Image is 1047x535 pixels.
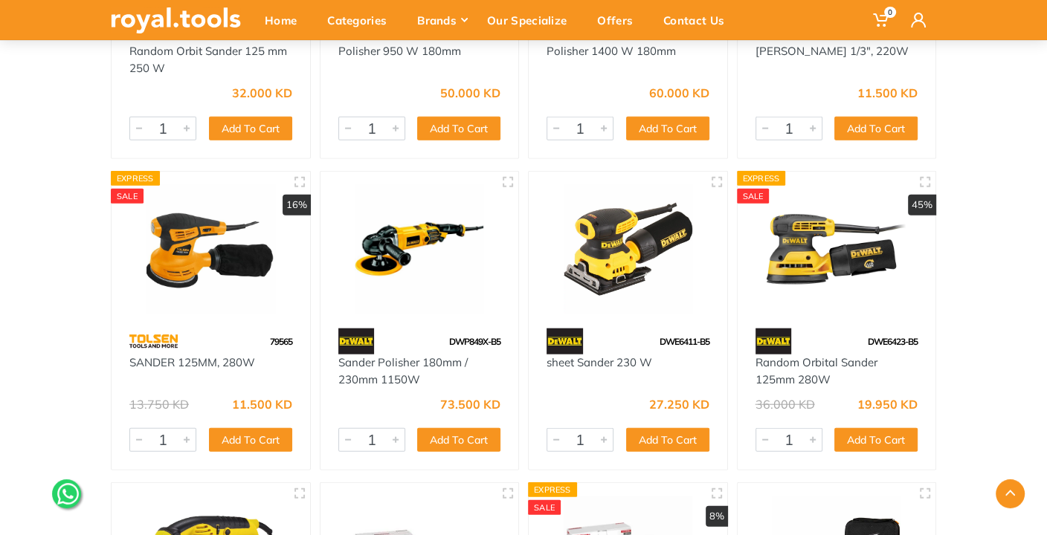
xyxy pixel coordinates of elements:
[283,195,311,215] div: 16%
[111,171,160,186] div: Express
[125,185,297,314] img: Royal Tools - SANDER 125MM, 280W
[834,117,918,140] button: Add To Cart
[129,355,255,369] a: SANDER 125MM, 280W
[908,195,936,215] div: 45%
[706,506,728,527] div: 8%
[756,355,877,386] a: Random Orbital Sander 125mm 280W
[407,4,477,36] div: Brands
[737,171,786,186] div: Express
[626,428,709,452] button: Add To Cart
[338,355,468,386] a: Sander Polisher 180mm / 230mm 1150W
[653,4,744,36] div: Contact Us
[649,87,709,99] div: 60.000 KD
[209,428,292,452] button: Add To Cart
[660,336,709,347] span: DWE6411-B5
[857,398,918,410] div: 19.950 KD
[209,117,292,140] button: Add To Cart
[129,44,287,75] a: Random Orbit Sander 125 mm 250 W
[751,185,923,314] img: Royal Tools - Random Orbital Sander 125mm 280W
[334,185,506,314] img: Royal Tools - Sander Polisher 180mm / 230mm 1150W
[868,336,918,347] span: DWE6423-B5
[129,328,178,354] img: 64.webp
[129,398,189,410] div: 13.750 KD
[417,428,500,452] button: Add To Cart
[417,117,500,140] button: Add To Cart
[111,189,144,204] div: SALE
[449,336,500,347] span: DWP849X-B5
[626,117,709,140] button: Add To Cart
[270,336,292,347] span: 79565
[317,4,407,36] div: Categories
[756,328,792,354] img: 45.webp
[857,87,918,99] div: 11.500 KD
[547,44,676,58] a: Polisher 1400 W 180mm
[547,355,652,369] a: sheet Sander 230 W
[254,4,317,36] div: Home
[542,185,714,314] img: Royal Tools - sheet Sander 230 W
[440,398,500,410] div: 73.500 KD
[547,328,583,354] img: 45.webp
[587,4,653,36] div: Offers
[111,7,241,33] img: royal.tools Logo
[834,428,918,452] button: Add To Cart
[477,4,587,36] div: Our Specialize
[737,189,770,204] div: SALE
[440,87,500,99] div: 50.000 KD
[232,87,292,99] div: 32.000 KD
[338,44,461,58] a: Polisher 950 W 180mm
[649,398,709,410] div: 27.250 KD
[756,44,909,58] a: [PERSON_NAME] 1/3", 220W
[756,398,815,410] div: 36.000 KD
[884,7,896,18] span: 0
[232,398,292,410] div: 11.500 KD
[338,328,375,354] img: 45.webp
